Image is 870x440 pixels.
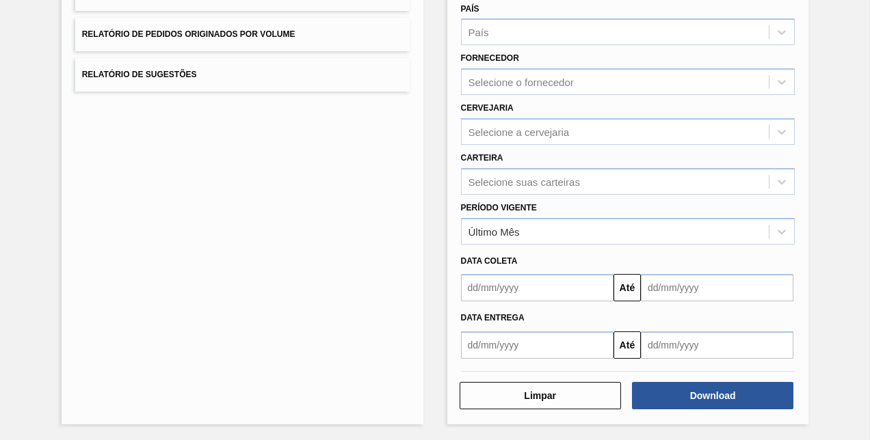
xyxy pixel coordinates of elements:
[469,176,580,187] div: Selecione suas carteiras
[469,225,520,237] div: Último Mês
[460,382,621,409] button: Limpar
[469,77,574,88] div: Selecione o fornecedor
[461,256,518,266] span: Data coleta
[632,382,793,409] button: Download
[614,331,641,359] button: Até
[614,274,641,301] button: Até
[82,29,295,39] span: Relatório de Pedidos Originados por Volume
[461,4,479,14] label: País
[82,70,197,79] span: Relatório de Sugestões
[469,27,489,38] div: País
[75,18,410,51] button: Relatório de Pedidos Originados por Volume
[461,203,537,212] label: Período Vigente
[461,313,525,322] span: Data entrega
[469,126,570,137] div: Selecione a cervejaria
[461,331,614,359] input: dd/mm/yyyy
[461,53,519,63] label: Fornecedor
[461,274,614,301] input: dd/mm/yyyy
[641,274,793,301] input: dd/mm/yyyy
[461,103,514,113] label: Cervejaria
[461,153,503,163] label: Carteira
[75,58,410,92] button: Relatório de Sugestões
[641,331,793,359] input: dd/mm/yyyy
